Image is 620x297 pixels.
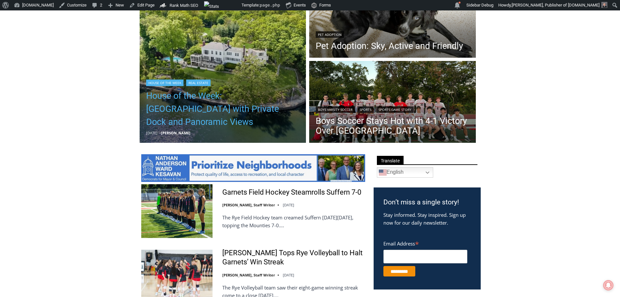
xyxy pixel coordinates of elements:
div: Birds of Prey: Falcon and hawk demos [68,19,94,53]
span: page.php [260,3,280,7]
a: Read More Boys Soccer Stays Hot with 4-1 Victory Over Eastchester [309,61,476,144]
span: [PERSON_NAME], Publisher of [DOMAIN_NAME] [512,3,599,7]
a: Boys Varsity Soccer [316,106,355,113]
a: English [377,167,433,178]
img: en [379,169,387,176]
img: Views over 48 hours. Click for more Jetpack Stats. [204,1,241,9]
img: Garnets Field Hockey Steamrolls Suffern 7-0 [141,184,213,238]
div: 2 [68,55,71,62]
div: / [73,55,75,62]
h4: [PERSON_NAME] Read Sanctuary Fall Fest: [DATE] [5,66,87,81]
label: Email Address [383,237,467,249]
time: [DATE] [146,130,158,135]
a: House of the Week: [GEOGRAPHIC_DATA] with Private Dock and Panoramic Views [146,89,300,128]
time: [DATE] [283,273,294,277]
p: Stay informed. Stay inspired. Sign up now for our daily newsletter. [383,211,471,227]
a: Garnets Field Hockey Steamrolls Suffern 7-0 [222,188,361,197]
span: Translate [377,156,404,165]
div: | [146,78,300,86]
span: Rank Math SEO [170,3,198,8]
time: [DATE] [283,202,294,207]
span: – [159,130,161,135]
div: 6 [76,55,79,62]
a: Sports [357,106,374,113]
a: [PERSON_NAME] [161,130,190,135]
a: Boys Soccer Stays Hot with 4-1 Victory Over [GEOGRAPHIC_DATA] [316,116,469,136]
img: (PHOTO: The Rye Boys Soccer team from their win on October 6, 2025. Credit: Daniela Arredondo.) [309,61,476,144]
a: Pet Adoption: Sky, Active and Friendly [316,41,463,51]
a: House of the Week [146,80,184,86]
a: Real Estate [186,80,211,86]
p: The Rye Field Hockey team creamed Suffern [DATE][DATE], topping the Mounties 7-0…. [222,214,365,229]
a: Intern @ [DOMAIN_NAME] [157,63,315,81]
div: "[PERSON_NAME] and I covered the [DATE] Parade, which was a really eye opening experience as I ha... [164,0,308,63]
a: [PERSON_NAME], Staff Writer [222,202,275,207]
h3: Don’t miss a single story! [383,197,471,208]
a: Pet Adoption [316,31,344,38]
a: Sports Game Story [376,106,414,113]
a: [PERSON_NAME] Tops Rye Volleyball to Halt Garnets’ Win Streak [222,248,365,267]
a: [PERSON_NAME], Staff Writer [222,273,275,277]
div: | | [316,105,469,113]
a: [PERSON_NAME] Read Sanctuary Fall Fest: [DATE] [0,65,97,81]
span: Intern @ [DOMAIN_NAME] [170,65,302,80]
